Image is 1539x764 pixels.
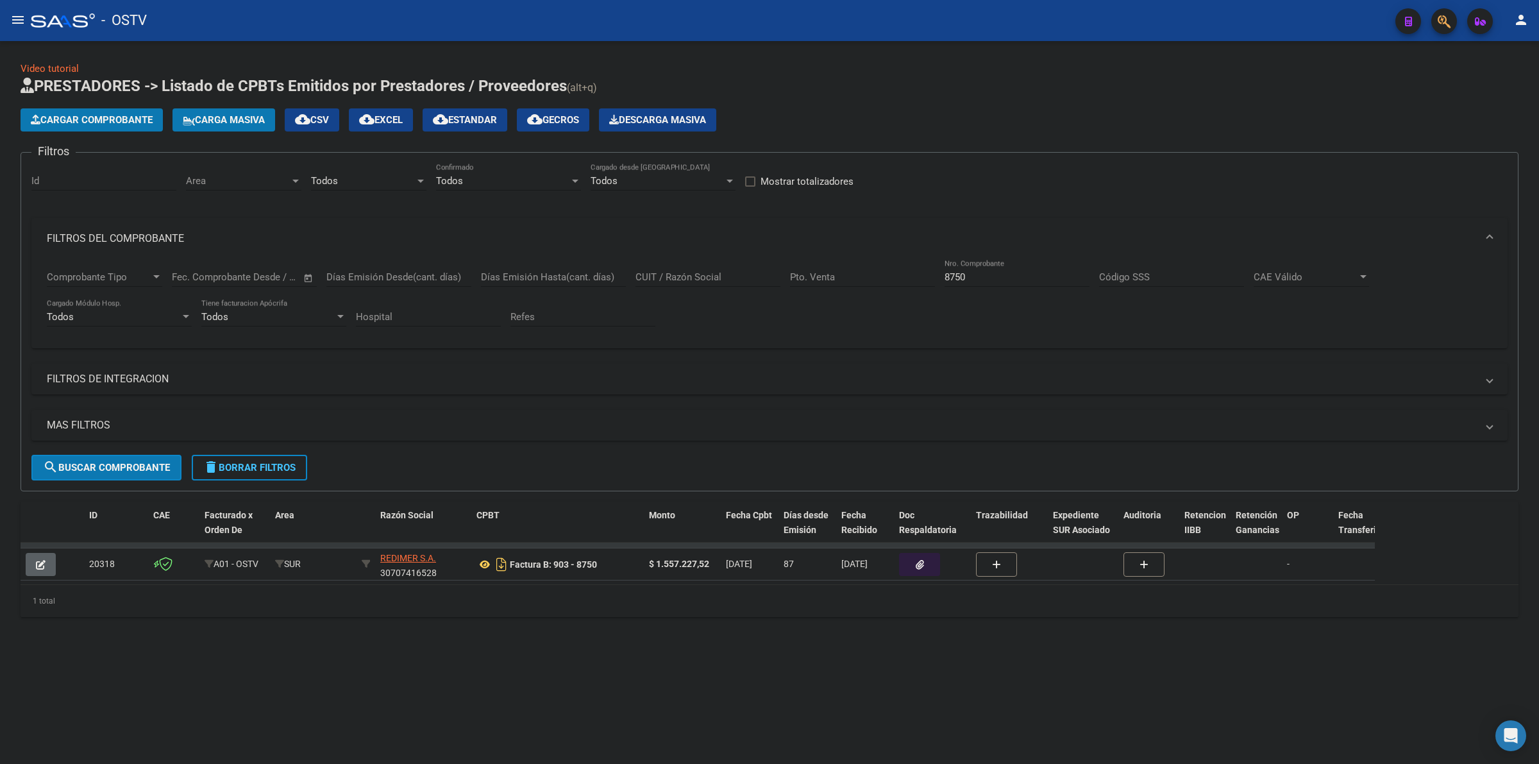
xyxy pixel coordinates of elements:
span: Area [186,175,290,187]
mat-icon: cloud_download [527,112,542,127]
datatable-header-cell: Fecha Transferido [1333,502,1404,558]
span: Trazabilidad [976,510,1028,520]
span: A01 - OSTV [214,559,258,569]
i: Descargar documento [493,554,510,575]
div: Open Intercom Messenger [1495,720,1526,751]
app-download-masive: Descarga masiva de comprobantes (adjuntos) [599,108,716,132]
span: PRESTADORES -> Listado de CPBTs Emitidos por Prestadores / Proveedores [21,77,567,95]
mat-panel-title: FILTROS DE INTEGRACION [47,372,1477,386]
span: OP [1287,510,1299,520]
span: Area [275,510,294,520]
datatable-header-cell: Días desde Emisión [778,502,836,558]
button: Estandar [423,108,507,132]
span: EXCEL [359,114,403,126]
span: Buscar Comprobante [43,462,170,473]
span: ID [89,510,97,520]
h3: Filtros [31,142,76,160]
span: Fecha Recibido [841,510,877,535]
div: FILTROS DEL COMPROBANTE [31,259,1508,349]
datatable-header-cell: Area [270,502,357,558]
span: Días desde Emisión [784,510,828,535]
span: Mostrar totalizadores [761,174,854,189]
span: Monto [649,510,675,520]
button: Open calendar [301,271,316,285]
datatable-header-cell: Facturado x Orden De [199,502,270,558]
span: Retencion IIBB [1184,510,1226,535]
span: Facturado x Orden De [205,510,253,535]
datatable-header-cell: Retencion IIBB [1179,502,1231,558]
span: Expediente SUR Asociado [1053,510,1110,535]
span: Razón Social [380,510,433,520]
span: SUR [275,559,301,569]
datatable-header-cell: Fecha Recibido [836,502,894,558]
datatable-header-cell: CAE [148,502,199,558]
span: 20318 [89,559,115,569]
button: EXCEL [349,108,413,132]
span: Todos [201,311,228,323]
span: CSV [295,114,329,126]
span: Fecha Transferido [1338,510,1386,535]
mat-panel-title: MAS FILTROS [47,418,1477,432]
strong: Factura B: 903 - 8750 [510,559,597,570]
span: - [1287,559,1290,569]
datatable-header-cell: ID [84,502,148,558]
span: Fecha Cpbt [726,510,772,520]
span: Todos [591,175,618,187]
datatable-header-cell: Fecha Cpbt [721,502,778,558]
mat-expansion-panel-header: FILTROS DE INTEGRACION [31,364,1508,395]
datatable-header-cell: Auditoria [1118,502,1179,558]
mat-icon: cloud_download [295,112,310,127]
span: Gecros [527,114,579,126]
span: [DATE] [841,559,868,569]
mat-expansion-panel-header: FILTROS DEL COMPROBANTE [31,218,1508,259]
strong: $ 1.557.227,52 [649,559,709,569]
button: Carga Masiva [172,108,275,132]
span: Todos [47,311,74,323]
span: (alt+q) [567,81,597,94]
span: Doc Respaldatoria [899,510,957,535]
button: Borrar Filtros [192,455,307,480]
mat-icon: person [1513,12,1529,28]
span: CPBT [476,510,500,520]
button: Descarga Masiva [599,108,716,132]
span: Todos [436,175,463,187]
span: CAE [153,510,170,520]
input: Fecha inicio [172,271,224,283]
div: 1 total [21,585,1518,617]
datatable-header-cell: Expediente SUR Asociado [1048,502,1118,558]
datatable-header-cell: OP [1282,502,1333,558]
mat-expansion-panel-header: MAS FILTROS [31,410,1508,441]
datatable-header-cell: Doc Respaldatoria [894,502,971,558]
mat-icon: delete [203,459,219,475]
datatable-header-cell: CPBT [471,502,644,558]
datatable-header-cell: Razón Social [375,502,471,558]
div: 30707416528 [380,551,466,578]
datatable-header-cell: Monto [644,502,721,558]
button: Cargar Comprobante [21,108,163,132]
span: [DATE] [726,559,752,569]
datatable-header-cell: Trazabilidad [971,502,1048,558]
span: CAE Válido [1254,271,1358,283]
datatable-header-cell: Retención Ganancias [1231,502,1282,558]
span: Estandar [433,114,497,126]
span: Carga Masiva [183,114,265,126]
mat-panel-title: FILTROS DEL COMPROBANTE [47,232,1477,246]
button: Buscar Comprobante [31,455,181,480]
span: Comprobante Tipo [47,271,151,283]
span: Borrar Filtros [203,462,296,473]
span: Retención Ganancias [1236,510,1279,535]
mat-icon: menu [10,12,26,28]
span: 87 [784,559,794,569]
span: Descarga Masiva [609,114,706,126]
span: - OSTV [101,6,147,35]
span: Auditoria [1123,510,1161,520]
button: Gecros [517,108,589,132]
span: REDIMER S.A. [380,553,436,563]
mat-icon: search [43,459,58,475]
span: Cargar Comprobante [31,114,153,126]
mat-icon: cloud_download [359,112,374,127]
mat-icon: cloud_download [433,112,448,127]
a: Video tutorial [21,63,79,74]
input: Fecha fin [235,271,298,283]
button: CSV [285,108,339,132]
